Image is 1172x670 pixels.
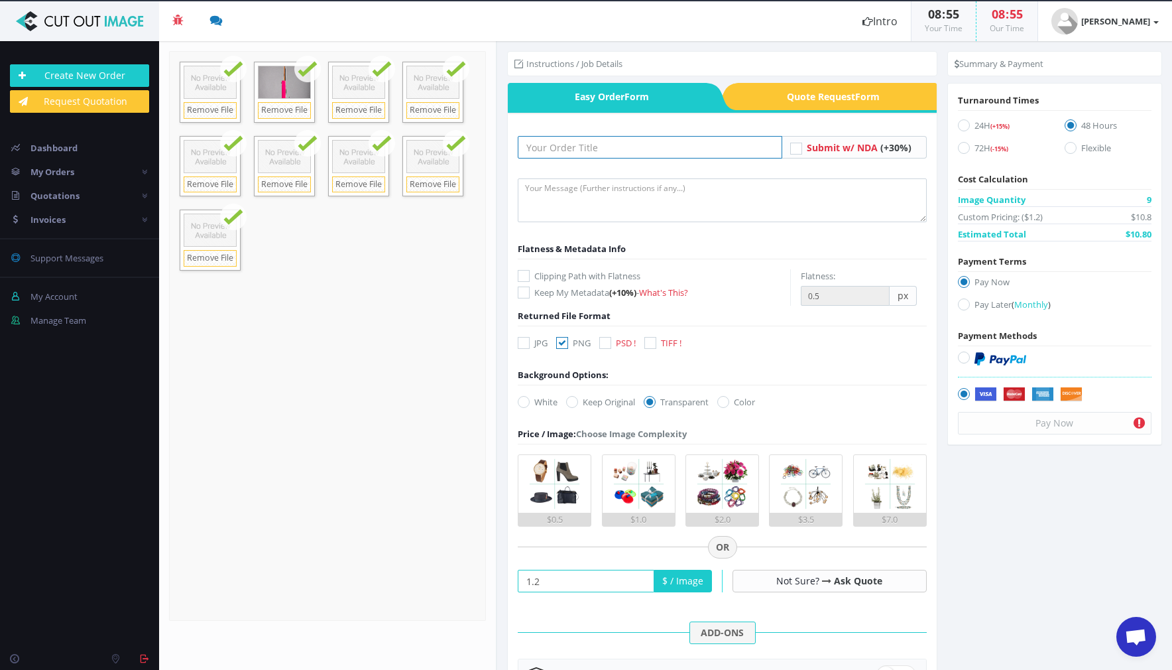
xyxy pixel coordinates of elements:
label: Keep My Metadata - [518,286,790,299]
a: Remove File [406,102,459,119]
img: Cut Out Image [10,11,149,31]
span: 9 [1147,193,1151,206]
span: PSD ! [616,337,636,349]
label: Color [717,395,755,409]
a: Remove File [258,102,311,119]
a: Quote RequestForm [739,83,937,110]
img: 3.png [693,455,751,513]
a: What's This? [639,287,688,299]
div: Choose Image Complexity [518,427,687,440]
span: (+15%) [990,122,1010,131]
div: $3.5 [770,513,842,526]
span: : [941,6,946,22]
i: Form [855,90,880,103]
a: [PERSON_NAME] [1038,1,1172,41]
span: Price / Image: [518,428,576,440]
span: 08 [928,6,941,22]
span: Submit w/ NDA [807,141,878,154]
small: Your Time [925,23,963,34]
span: $10.8 [1131,210,1151,224]
span: Support Messages [30,252,103,264]
img: 5.png [861,455,919,513]
a: Easy OrderForm [508,83,706,110]
small: Our Time [990,23,1024,34]
span: Flatness & Metadata Info [518,243,626,255]
div: Background Options: [518,368,609,381]
i: Form [624,90,649,103]
div: $1.0 [603,513,675,526]
span: $ / Image [654,570,712,592]
span: Quotations [30,190,80,202]
span: Invoices [30,214,66,226]
label: Keep Original [566,395,635,409]
a: Remove File [332,102,385,119]
span: My Account [30,291,78,302]
span: Quote Request [739,83,937,110]
span: Cost Calculation [958,173,1028,185]
input: Your Price [518,570,654,592]
span: (-15%) [990,145,1008,153]
img: 1.png [526,455,583,513]
a: Remove File [258,176,311,193]
div: $7.0 [854,513,926,526]
span: Payment Terms [958,255,1026,267]
div: Öppna chatt [1116,617,1156,657]
img: 4.png [777,455,835,513]
span: Easy Order [508,83,706,110]
span: Turnaround Times [958,94,1039,106]
a: Ask Quote [834,574,882,587]
label: White [518,395,557,409]
li: Instructions / Job Details [514,57,622,70]
span: : [1005,6,1010,22]
a: Remove File [184,102,237,119]
span: My Orders [30,166,74,178]
a: Intro [849,1,911,41]
a: (+15%) [990,119,1010,131]
a: Create New Order [10,64,149,87]
span: Payment Methods [958,330,1037,342]
span: Estimated Total [958,228,1026,241]
span: Dashboard [30,142,78,154]
label: Flatness: [801,269,835,283]
a: Request Quotation [10,90,149,113]
span: Image Quantity [958,193,1025,206]
span: $10.80 [1126,228,1151,241]
label: Clipping Path with Flatness [518,269,790,283]
strong: [PERSON_NAME] [1081,15,1150,27]
a: Remove File [406,176,459,193]
span: OR [708,536,737,559]
label: Pay Now [958,275,1151,293]
a: Remove File [184,250,237,267]
span: (+10%) [609,287,636,299]
label: PNG [556,336,591,350]
a: Submit w/ NDA (+30%) [807,141,911,154]
a: Remove File [332,176,385,193]
span: Custom Pricing: ($1.2) [958,210,1043,224]
span: Monthly [1014,299,1048,310]
span: Not Sure? [776,574,819,587]
a: (-15%) [990,142,1008,154]
span: (+30%) [880,141,911,154]
input: Your Order Title [518,136,782,159]
div: $0.5 [518,513,591,526]
span: 55 [1010,6,1023,22]
li: Summary & Payment [955,57,1043,70]
label: 72H [958,141,1045,159]
span: Returned File Format [518,310,611,322]
span: TIFF ! [661,337,681,349]
div: $2.0 [686,513,758,526]
label: 48 Hours [1065,119,1151,137]
a: Remove File [184,176,237,193]
label: Transparent [644,395,709,409]
span: ADD-ONS [689,622,756,644]
label: Pay Later [958,298,1151,316]
img: user_default.jpg [1051,8,1078,34]
img: Securely by Stripe [974,387,1083,402]
img: 2.png [610,455,668,513]
img: PayPal [974,352,1026,366]
a: (Monthly) [1012,299,1051,310]
span: 08 [992,6,1005,22]
label: Flexible [1065,141,1151,159]
span: Manage Team [30,314,86,326]
label: 24H [958,119,1045,137]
